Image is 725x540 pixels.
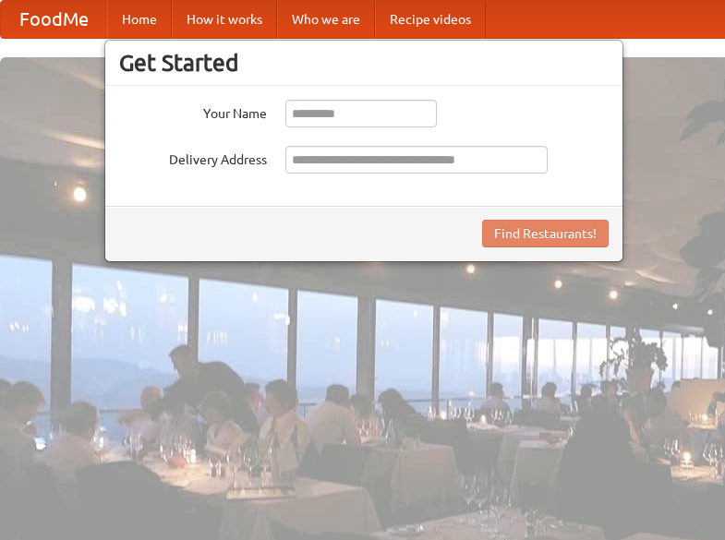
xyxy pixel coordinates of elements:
[1,1,107,38] a: FoodMe
[482,220,609,247] button: Find Restaurants!
[172,1,277,38] a: How it works
[107,1,172,38] a: Home
[375,1,486,38] a: Recipe videos
[119,49,609,77] h3: Get Started
[277,1,375,38] a: Who we are
[119,100,267,123] label: Your Name
[119,146,267,169] label: Delivery Address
